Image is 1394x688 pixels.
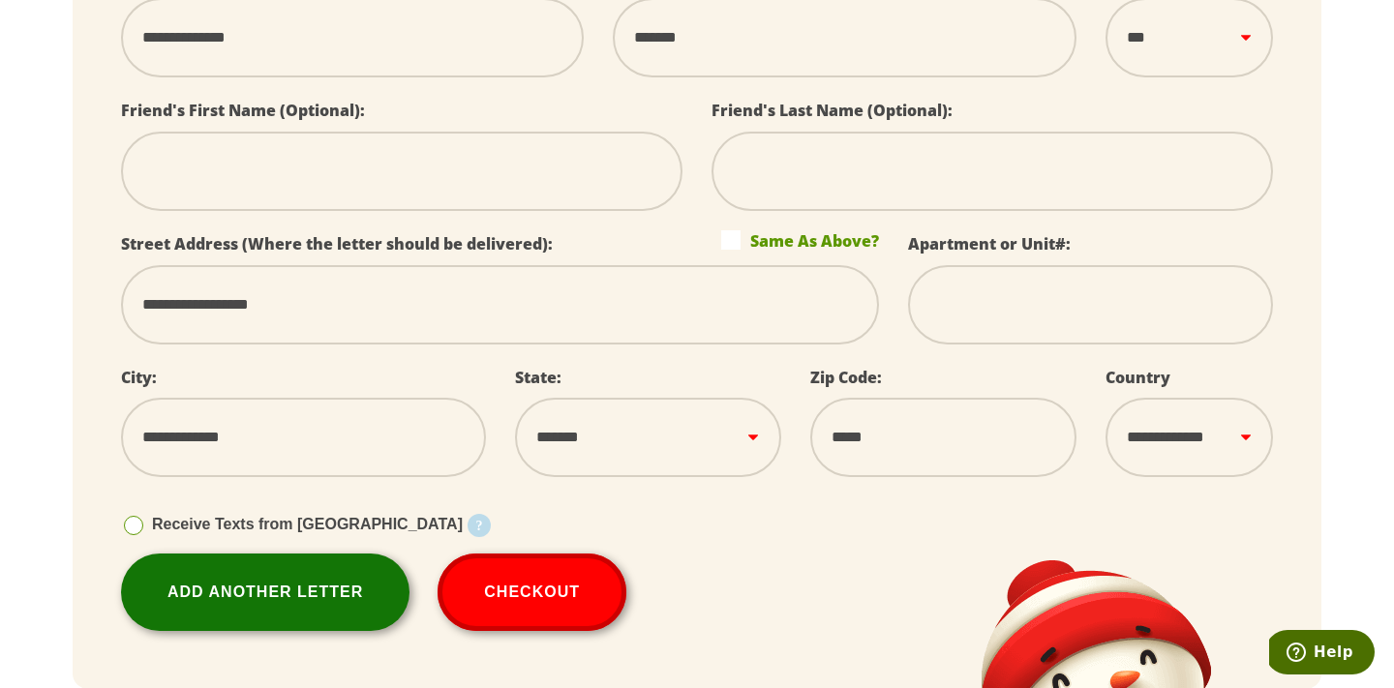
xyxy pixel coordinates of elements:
label: Street Address (Where the letter should be delivered): [121,233,553,254]
label: State: [515,367,561,388]
button: Checkout [438,553,626,631]
label: Apartment or Unit#: [908,233,1071,254]
a: Add Another Letter [121,553,409,631]
label: Zip Code: [810,367,882,388]
iframe: Opens a widget where you can find more information [1269,630,1375,678]
label: Friend's Last Name (Optional): [712,100,953,121]
label: City: [121,367,157,388]
label: Country [1106,367,1170,388]
label: Same As Above? [721,230,879,250]
span: Receive Texts from [GEOGRAPHIC_DATA] [152,516,463,532]
label: Friend's First Name (Optional): [121,100,365,121]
